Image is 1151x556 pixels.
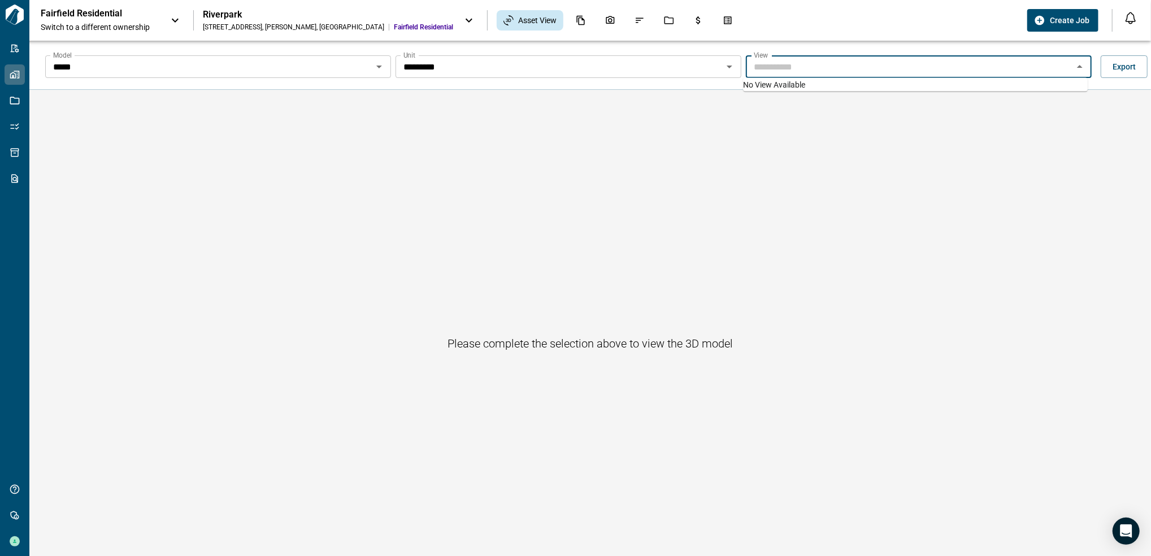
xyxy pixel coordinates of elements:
[628,11,651,30] div: Issues & Info
[1113,61,1136,72] span: Export
[1113,518,1140,545] div: Open Intercom Messenger
[657,11,681,30] div: Jobs
[371,59,387,75] button: Open
[53,50,72,60] label: Model
[1050,15,1089,26] span: Create Job
[203,23,384,32] div: [STREET_ADDRESS] , [PERSON_NAME] , [GEOGRAPHIC_DATA]
[569,11,593,30] div: Documents
[743,80,805,89] span: No View Available
[497,10,563,31] div: Asset View
[518,15,557,26] span: Asset View
[394,23,453,32] span: Fairfield Residential
[41,21,159,33] span: Switch to a different ownership
[1027,9,1098,32] button: Create Job
[722,59,737,75] button: Open
[1122,9,1140,27] button: Open notification feed
[1072,59,1088,75] button: Close
[403,50,415,60] label: Unit
[687,11,710,30] div: Budgets
[598,11,622,30] div: Photos
[754,50,768,60] label: View
[448,335,733,353] h6: Please complete the selection above to view the 3D model
[41,8,142,19] p: Fairfield Residential
[716,11,740,30] div: Takeoff Center
[203,9,453,20] div: Riverpark
[1101,55,1148,78] button: Export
